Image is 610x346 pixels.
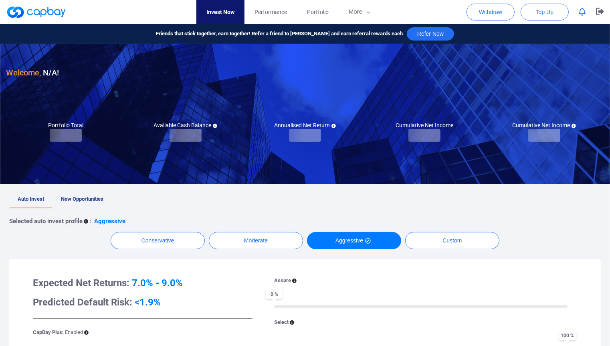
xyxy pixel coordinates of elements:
[536,8,553,16] span: Top Up
[132,277,183,289] span: 7.0% - 9.0%
[274,122,336,129] h5: Annualised Net Return
[274,318,289,327] p: Select
[65,329,83,335] span: Enabled
[6,68,41,77] span: Welcome,
[6,66,59,79] h3: N/A !
[18,196,44,202] span: Auto Invest
[61,196,103,202] span: New Opportunities
[33,296,252,309] h3: Predicted Default Risk:
[307,232,401,249] button: Aggressive
[33,328,83,337] p: CapBay Plus:
[135,297,161,308] span: <1.9%
[396,122,453,129] h5: Cumulative Net Income
[9,216,83,226] p: Selected auto invest profile
[521,4,569,20] button: Top Up
[33,277,252,289] h3: Expected Net Returns:
[255,8,287,16] span: Performance
[89,216,91,226] p: :
[48,122,83,129] h5: Portfolio Total
[94,216,125,226] p: Aggressive
[156,30,403,38] span: Friends that stick together, earn together! Refer a friend to [PERSON_NAME] and earn referral rew...
[274,277,291,285] p: Assure
[111,232,205,249] button: Conservative
[467,4,515,20] button: Withdraw
[154,122,217,129] h5: Available Cash Balance
[307,8,329,16] span: Portfolio
[209,232,303,249] button: Moderate
[407,27,454,41] button: Refer Now
[405,232,499,249] button: Custom
[559,330,576,340] span: 100 %
[512,122,576,129] h5: Cumulative Net Income
[266,289,283,299] span: 0 %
